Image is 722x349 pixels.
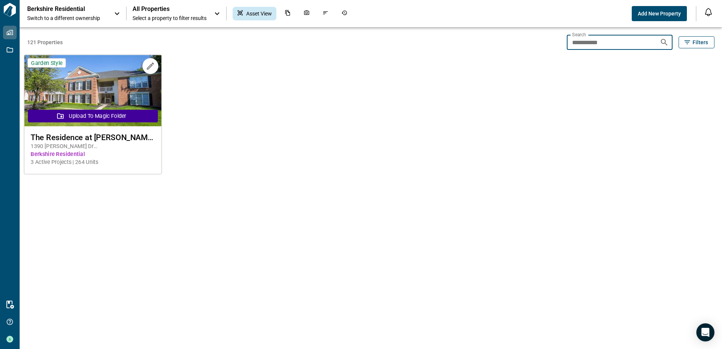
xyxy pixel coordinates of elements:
span: The Residence at [PERSON_NAME][GEOGRAPHIC_DATA] [31,133,155,142]
span: Asset View [246,10,272,17]
span: 3 Active Projects | 264 Units [31,158,155,166]
span: 1390 [PERSON_NAME] Dr [PERSON_NAME] , Columbus , OH [31,142,155,150]
span: Switch to a different ownership [27,14,106,22]
p: Berkshire Residential [27,5,95,13]
button: Filters [679,36,714,48]
button: Add New Property [632,6,687,21]
div: Photos [299,7,314,20]
div: Issues & Info [318,7,333,20]
span: Berkshire Residential [31,150,155,158]
button: Open notification feed [702,6,714,18]
span: Garden Style [31,59,62,66]
span: Filters [693,39,708,46]
span: Add New Property [638,10,681,17]
button: Upload to Magic Folder [28,110,158,122]
img: property-asset [24,55,161,127]
label: Search [572,31,586,38]
div: Open Intercom Messenger [696,323,714,341]
button: Search properties [657,35,672,50]
span: 121 Properties [27,39,564,46]
div: Documents [280,7,295,20]
div: Job History [337,7,352,20]
span: All Properties [133,5,207,13]
span: Select a property to filter results [133,14,207,22]
div: Asset View [233,7,276,20]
